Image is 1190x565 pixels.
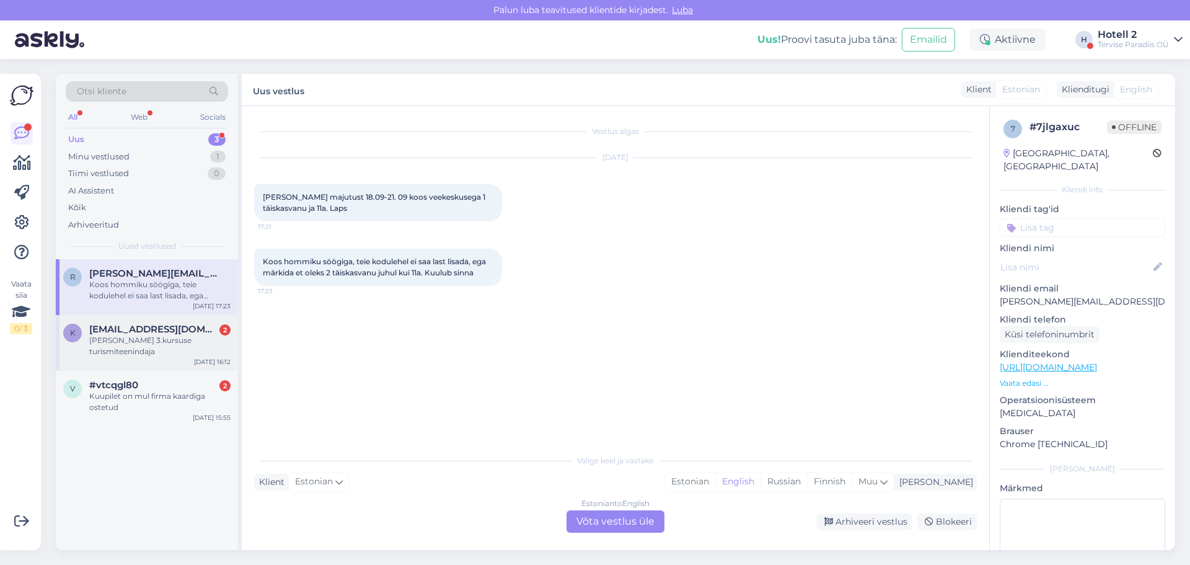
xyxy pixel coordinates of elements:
div: Uus [68,133,84,146]
p: Operatsioonisüsteem [1000,394,1165,407]
div: Võta vestlus üle [566,510,664,533]
div: [DATE] [254,152,977,163]
p: Kliendi nimi [1000,242,1165,255]
span: Estonian [295,475,333,489]
div: Socials [198,109,228,125]
div: Klient [961,83,992,96]
div: [DATE] 15:55 [193,413,231,422]
div: Estonian [665,473,715,491]
div: [PERSON_NAME] [894,476,973,489]
div: Blokeeri [917,514,977,530]
div: Estonian to English [581,498,650,509]
span: 7 [1011,124,1015,133]
div: Kõik [68,202,86,214]
span: [PERSON_NAME] majutust 18.09-21. 09 koos veekeskusega 1 täiskasvanu ja 11a. Laps [263,192,487,213]
div: [PERSON_NAME] [1000,463,1165,474]
span: Otsi kliente [77,85,126,98]
div: Russian [760,473,807,491]
span: Muu [858,476,878,487]
div: English [715,473,760,491]
div: 1 [210,151,226,163]
div: Tiimi vestlused [68,167,129,180]
div: AI Assistent [68,185,114,197]
div: Aktiivne [970,29,1046,51]
div: Arhiveeritud [68,219,119,231]
b: Uus! [757,33,781,45]
p: Kliendi telefon [1000,313,1165,326]
div: Tervise Paradiis OÜ [1098,40,1169,50]
label: Uus vestlus [253,81,304,98]
div: 0 / 3 [10,323,32,334]
div: All [66,109,80,125]
div: Klienditugi [1057,83,1109,96]
input: Lisa tag [1000,218,1165,237]
div: Küsi telefoninumbrit [1000,326,1100,343]
div: 2 [219,380,231,391]
span: Estonian [1002,83,1040,96]
div: Valige keel ja vastake [254,455,977,466]
span: r [70,272,76,282]
div: Hotell 2 [1098,30,1169,40]
a: Hotell 2Tervise Paradiis OÜ [1098,30,1183,50]
div: Koos hommiku söögiga, teie kodulehel ei saa last lisada, ega märkida et oleks 2 täiskasvanu juhul... [89,279,231,301]
a: [URL][DOMAIN_NAME] [1000,362,1097,373]
span: 17:21 [258,222,304,231]
div: Proovi tasuta juba täna: [757,32,897,47]
div: [PERSON_NAME] 3.kursuse turismiteenindaja [89,335,231,357]
span: Luba [668,4,697,16]
span: Offline [1107,120,1161,134]
div: [GEOGRAPHIC_DATA], [GEOGRAPHIC_DATA] [1003,147,1153,173]
span: 17:23 [258,287,304,296]
div: H [1075,31,1093,48]
div: 0 [208,167,226,180]
div: 3 [208,133,226,146]
div: Klient [254,476,284,489]
input: Lisa nimi [1000,260,1151,274]
div: [DATE] 16:12 [194,357,231,367]
p: Brauser [1000,425,1165,438]
span: English [1120,83,1152,96]
div: # 7jlgaxuc [1029,120,1107,135]
span: #vtcqgl80 [89,380,138,391]
p: Kliendi tag'id [1000,203,1165,216]
button: Emailid [902,28,955,51]
div: Minu vestlused [68,151,130,163]
div: Arhiveeri vestlus [817,514,912,530]
p: Märkmed [1000,482,1165,495]
div: Vestlus algas [254,126,977,137]
span: Koos hommiku söögiga, teie kodulehel ei saa last lisada, ega märkida et oleks 2 täiskasvanu juhul... [263,257,488,277]
div: Vaata siia [10,278,32,334]
p: Kliendi email [1000,282,1165,295]
div: Web [128,109,150,125]
p: Chrome [TECHNICAL_ID] [1000,438,1165,451]
div: 2 [219,324,231,336]
p: [PERSON_NAME][EMAIL_ADDRESS][DOMAIN_NAME] [1000,295,1165,308]
span: v [70,384,75,393]
span: k [70,328,76,337]
p: Vaata edasi ... [1000,378,1165,389]
div: [DATE] 17:23 [193,301,231,311]
div: Finnish [807,473,852,491]
span: Uued vestlused [118,241,176,252]
span: karolavitsberg4@gmail.com [89,324,218,335]
img: Askly Logo [10,84,33,107]
p: [MEDICAL_DATA] [1000,407,1165,420]
p: Klienditeekond [1000,348,1165,361]
span: raul.ritval22@gmail.com [89,268,218,279]
div: Kliendi info [1000,184,1165,195]
div: Kuupilet on mul firma kaardiga ostetud [89,391,231,413]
